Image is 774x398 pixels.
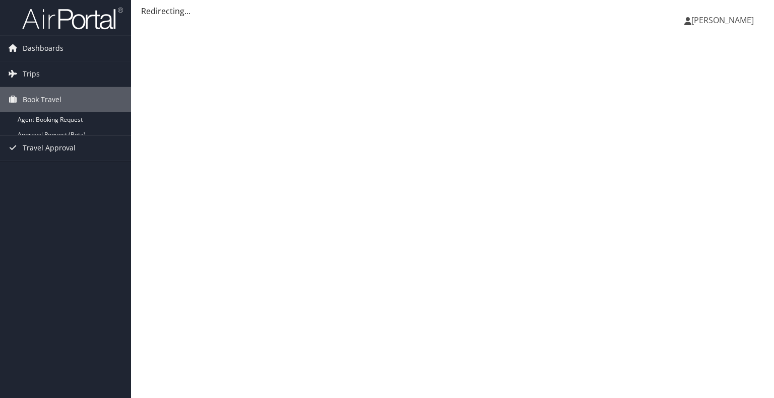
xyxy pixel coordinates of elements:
[691,15,754,26] span: [PERSON_NAME]
[23,36,63,61] span: Dashboards
[22,7,123,30] img: airportal-logo.png
[23,135,76,161] span: Travel Approval
[684,5,764,35] a: [PERSON_NAME]
[141,5,764,17] div: Redirecting...
[23,87,61,112] span: Book Travel
[23,61,40,87] span: Trips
